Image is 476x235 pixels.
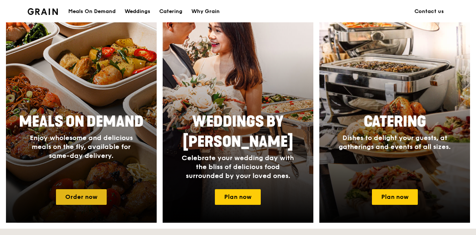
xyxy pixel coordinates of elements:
[364,113,426,131] span: Catering
[215,189,261,205] a: Plan now
[28,8,58,15] img: Grain
[159,0,182,23] div: Catering
[319,6,470,223] a: CateringDishes to delight your guests, at gatherings and events of all sizes.Plan now
[120,0,155,23] a: Weddings
[410,0,448,23] a: Contact us
[182,154,294,180] span: Celebrate your wedding day with the bliss of delicious food surrounded by your loved ones.
[187,0,224,23] a: Why Grain
[339,134,451,151] span: Dishes to delight your guests, at gatherings and events of all sizes.
[183,113,293,151] span: Weddings by [PERSON_NAME]
[68,0,116,23] div: Meals On Demand
[372,189,418,205] a: Plan now
[163,6,313,223] a: Weddings by [PERSON_NAME]Celebrate your wedding day with the bliss of delicious food surrounded b...
[155,0,187,23] a: Catering
[56,189,107,205] a: Order now
[19,113,144,131] span: Meals On Demand
[191,0,220,23] div: Why Grain
[6,6,157,223] a: Meals On DemandEnjoy wholesome and delicious meals on the fly, available for same-day delivery.Or...
[30,134,133,160] span: Enjoy wholesome and delicious meals on the fly, available for same-day delivery.
[125,0,150,23] div: Weddings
